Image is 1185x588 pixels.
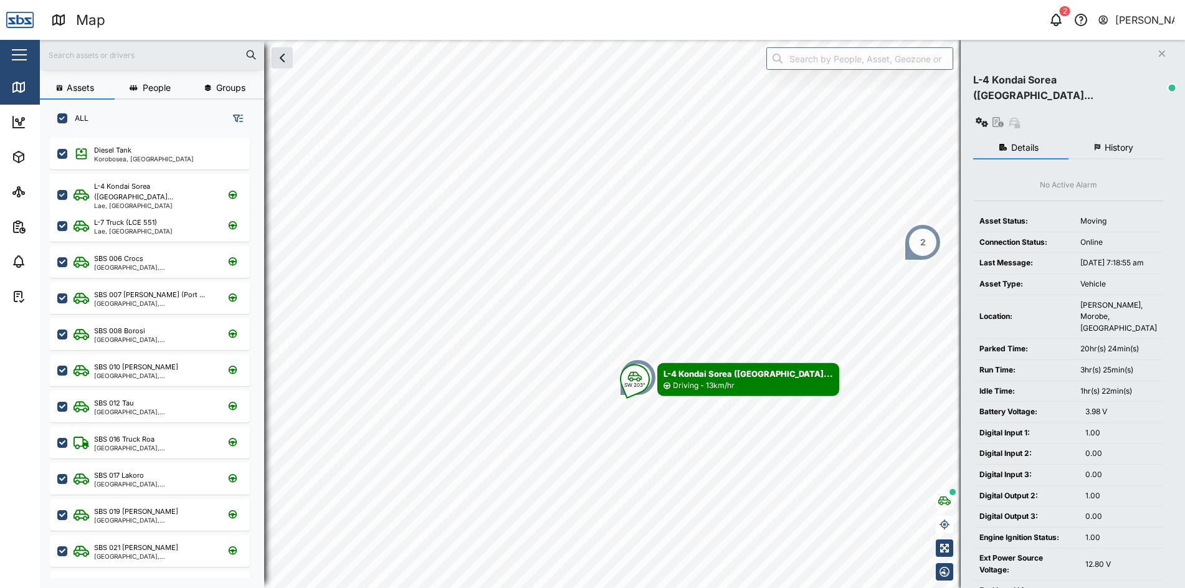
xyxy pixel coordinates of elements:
div: Digital Input 2: [979,448,1073,460]
div: Asset Status: [979,216,1068,227]
div: SBS 006 Crocs [94,254,143,264]
div: [GEOGRAPHIC_DATA], [GEOGRAPHIC_DATA] [94,300,213,306]
div: Map marker [904,224,941,261]
div: SBS 010 [PERSON_NAME] [94,362,178,372]
div: 3.98 V [1085,406,1157,418]
div: Dashboard [32,115,88,129]
div: 12.80 V [1085,559,1157,571]
div: [GEOGRAPHIC_DATA], [GEOGRAPHIC_DATA] [94,409,213,415]
div: L-4 Kondai Sorea ([GEOGRAPHIC_DATA]... [664,367,833,380]
div: Battery Voltage: [979,406,1073,418]
div: Digital Input 1: [979,427,1073,439]
div: Reports [32,220,75,234]
div: Lae, [GEOGRAPHIC_DATA] [94,202,213,209]
label: ALL [67,113,88,123]
span: People [143,83,171,92]
input: Search assets or drivers [47,45,257,64]
div: Engine Ignition Status: [979,532,1073,544]
canvas: Map [40,40,1185,588]
span: History [1105,143,1133,152]
div: grid [50,133,264,578]
div: SBS 008 Borosi [94,326,145,336]
span: Assets [67,83,94,92]
div: Digital Output 2: [979,490,1073,502]
div: [PERSON_NAME], Morobe, [GEOGRAPHIC_DATA] [1080,300,1157,334]
div: Sites [32,185,62,199]
div: [DATE] 7:18:55 am [1080,257,1157,269]
div: 1.00 [1085,427,1157,439]
div: Run Time: [979,364,1068,376]
div: SBS 021 [PERSON_NAME] [94,543,178,553]
div: Map marker [619,359,657,396]
div: 1hr(s) 22min(s) [1080,386,1157,397]
div: 0.00 [1085,469,1157,481]
div: Vehicle [1080,278,1157,290]
div: 3hr(s) 25min(s) [1080,364,1157,376]
div: [PERSON_NAME] [1115,12,1175,28]
img: Main Logo [6,6,34,34]
div: [GEOGRAPHIC_DATA], [GEOGRAPHIC_DATA] [94,445,213,451]
div: L-7 Truck (LCE 551) [94,217,157,228]
div: Parked Time: [979,343,1068,355]
div: SBS 016 Truck Roa [94,434,155,445]
div: Map [76,9,105,31]
div: Online [1080,237,1157,249]
div: SBS 017 Lakoro [94,470,144,481]
div: Ext Power Source Voltage: [979,552,1073,576]
div: Moving [1080,216,1157,227]
div: Map [32,80,60,94]
div: Korobosea, [GEOGRAPHIC_DATA] [94,156,194,162]
div: Digital Input 3: [979,469,1073,481]
div: Tasks [32,290,67,303]
div: Driving - 13km/hr [673,380,735,392]
div: Idle Time: [979,386,1068,397]
div: Diesel Tank [94,145,131,156]
div: Digital Output 3: [979,511,1073,523]
div: 0.00 [1085,511,1157,523]
div: L-4 Kondai Sorea ([GEOGRAPHIC_DATA]... [94,181,213,202]
input: Search by People, Asset, Geozone or Place [766,47,953,70]
div: 1.00 [1085,532,1157,544]
div: SW 203° [624,382,645,387]
div: 2 [1060,6,1070,16]
div: [GEOGRAPHIC_DATA], [GEOGRAPHIC_DATA] [94,481,213,487]
div: 0.00 [1085,448,1157,460]
div: Location: [979,311,1068,323]
div: Assets [32,150,71,164]
div: [GEOGRAPHIC_DATA], [GEOGRAPHIC_DATA] [94,372,213,379]
div: Map marker [620,363,839,396]
div: Last Message: [979,257,1068,269]
div: SBS 007 [PERSON_NAME] (Port ... [94,290,205,300]
div: Asset Type: [979,278,1068,290]
span: Details [1011,143,1039,152]
div: SBS 012 Tau [94,398,134,409]
div: SBS 019 [PERSON_NAME] [94,506,178,517]
div: 20hr(s) 24min(s) [1080,343,1157,355]
div: [GEOGRAPHIC_DATA], [GEOGRAPHIC_DATA] [94,553,213,559]
button: [PERSON_NAME] [1097,11,1175,29]
span: Groups [216,83,245,92]
div: [GEOGRAPHIC_DATA], [GEOGRAPHIC_DATA] [94,517,213,523]
div: [GEOGRAPHIC_DATA], [GEOGRAPHIC_DATA] [94,264,213,270]
div: L-4 Kondai Sorea ([GEOGRAPHIC_DATA]... [973,72,1163,103]
div: 1.00 [1085,490,1157,502]
div: Alarms [32,255,71,268]
div: No Active Alarm [1040,179,1097,191]
div: [GEOGRAPHIC_DATA], [GEOGRAPHIC_DATA] [94,336,213,343]
div: Connection Status: [979,237,1068,249]
div: Lae, [GEOGRAPHIC_DATA] [94,228,173,234]
div: 2 [920,235,926,249]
